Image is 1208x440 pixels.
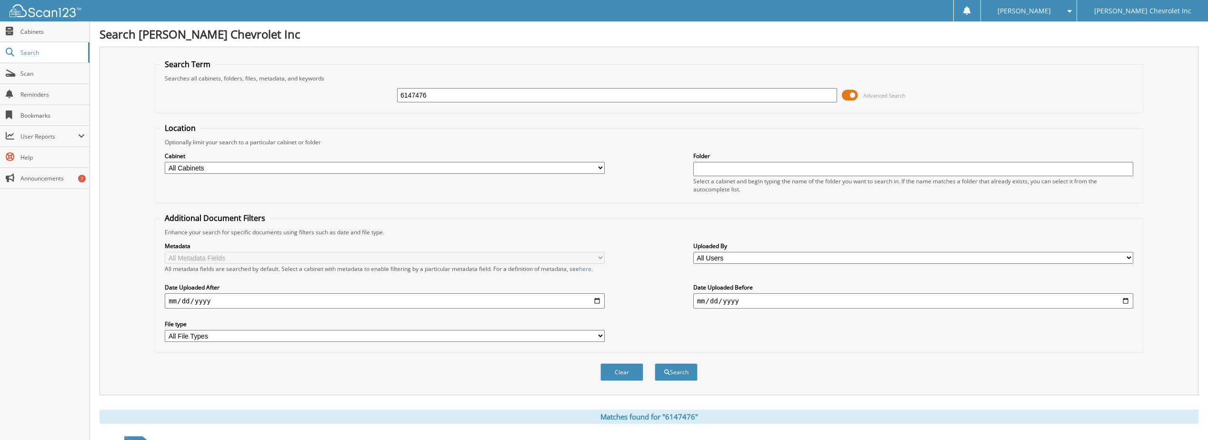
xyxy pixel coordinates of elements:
[693,152,1133,160] label: Folder
[165,293,605,309] input: start
[693,177,1133,193] div: Select a cabinet and begin typing the name of the folder you want to search in. If the name match...
[693,283,1133,291] label: Date Uploaded Before
[100,26,1198,42] h1: Search [PERSON_NAME] Chevrolet Inc
[160,59,215,70] legend: Search Term
[655,363,698,381] button: Search
[165,265,605,273] div: All metadata fields are searched by default. Select a cabinet with metadata to enable filtering b...
[160,74,1138,82] div: Searches all cabinets, folders, files, metadata, and keywords
[20,90,85,99] span: Reminders
[165,320,605,328] label: File type
[20,70,85,78] span: Scan
[693,293,1133,309] input: end
[165,242,605,250] label: Metadata
[78,175,86,182] div: 7
[600,363,643,381] button: Clear
[20,28,85,36] span: Cabinets
[998,8,1051,14] span: [PERSON_NAME]
[100,410,1198,424] div: Matches found for "6147476"
[20,153,85,161] span: Help
[160,213,270,223] legend: Additional Document Filters
[20,174,85,182] span: Announcements
[165,152,605,160] label: Cabinet
[1094,8,1191,14] span: [PERSON_NAME] Chevrolet Inc
[579,265,591,273] a: here
[165,283,605,291] label: Date Uploaded After
[10,4,81,17] img: scan123-logo-white.svg
[160,123,200,133] legend: Location
[20,111,85,120] span: Bookmarks
[863,92,906,99] span: Advanced Search
[20,132,78,140] span: User Reports
[160,138,1138,146] div: Optionally limit your search to a particular cabinet or folder
[20,49,83,57] span: Search
[693,242,1133,250] label: Uploaded By
[160,228,1138,236] div: Enhance your search for specific documents using filters such as date and file type.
